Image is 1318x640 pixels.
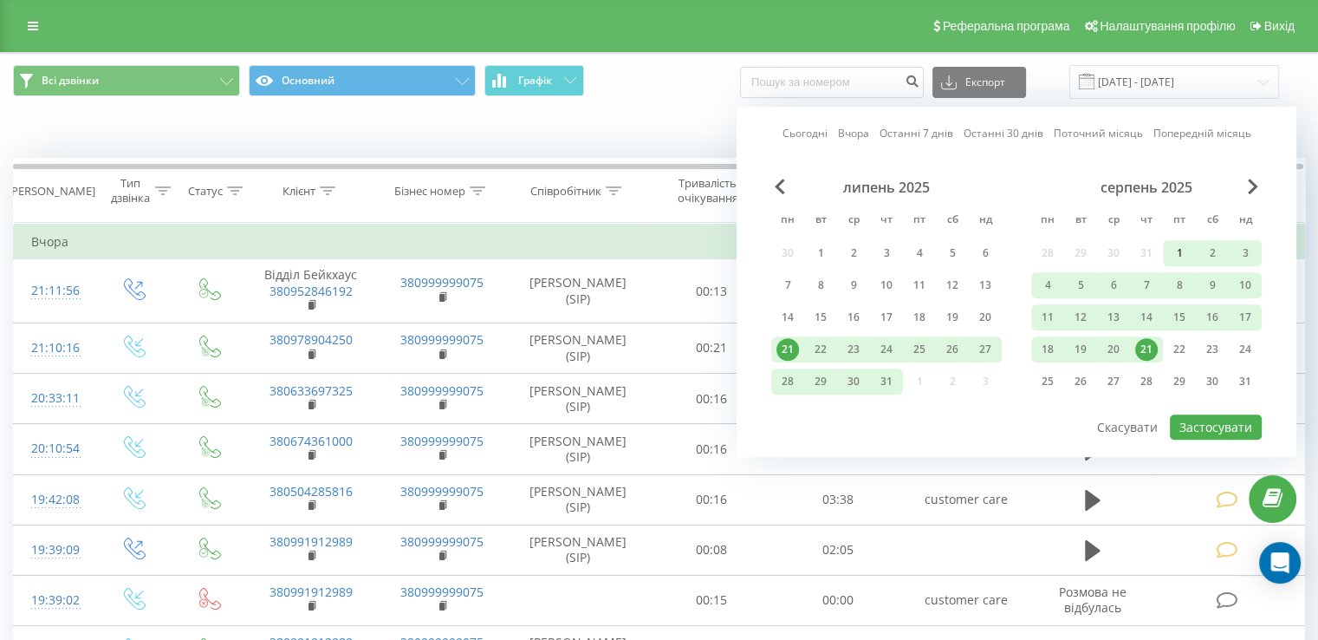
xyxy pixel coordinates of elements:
[1064,336,1097,362] div: вт 19 серп 2025 р.
[1064,304,1097,330] div: вт 12 серп 2025 р.
[809,370,832,393] div: 29
[1097,336,1130,362] div: ср 20 серп 2025 р.
[908,274,931,297] div: 11
[939,208,965,234] abbr: субота
[400,331,484,348] a: 380999999075
[649,474,775,525] td: 00:16
[837,272,870,298] div: ср 9 лип 2025 р.
[1196,272,1229,298] div: сб 9 серп 2025 р.
[974,306,997,329] div: 20
[508,525,649,575] td: [PERSON_NAME] (SIP)
[870,369,903,395] div: чт 31 лип 2025 р.
[1097,272,1130,298] div: ср 6 серп 2025 р.
[42,74,99,88] span: Всі дзвінки
[400,584,484,600] a: 380999999075
[1201,370,1224,393] div: 30
[1100,208,1126,234] abbr: середа
[1088,415,1167,440] button: Скасувати
[1102,338,1125,361] div: 20
[740,67,924,98] input: Пошук за номером
[875,242,898,264] div: 3
[804,369,837,395] div: вт 29 лип 2025 р.
[1163,272,1196,298] div: пт 8 серп 2025 р.
[804,240,837,266] div: вт 1 лип 2025 р.
[1036,306,1059,329] div: 11
[1229,240,1262,266] div: нд 3 серп 2025 р.
[109,176,150,206] div: Тип дзвінка
[1229,272,1262,298] div: нд 10 серп 2025 р.
[1264,19,1295,33] span: Вихід
[1102,274,1125,297] div: 6
[269,533,353,550] a: 380991912989
[269,433,353,449] a: 380674361000
[964,126,1043,142] a: Останні 30 днів
[808,208,834,234] abbr: вівторок
[972,208,998,234] abbr: неділя
[842,338,865,361] div: 23
[31,432,77,466] div: 20:10:54
[842,274,865,297] div: 9
[1133,208,1159,234] abbr: четвер
[1166,208,1192,234] abbr: п’ятниця
[1163,304,1196,330] div: пт 15 серп 2025 р.
[875,306,898,329] div: 17
[870,304,903,330] div: чт 17 лип 2025 р.
[1201,338,1224,361] div: 23
[1168,370,1191,393] div: 29
[1135,370,1158,393] div: 28
[1102,370,1125,393] div: 27
[1168,338,1191,361] div: 22
[875,370,898,393] div: 31
[1201,306,1224,329] div: 16
[908,338,931,361] div: 25
[969,240,1002,266] div: нд 6 лип 2025 р.
[771,336,804,362] div: пн 21 лип 2025 р.
[1130,369,1163,395] div: чт 28 серп 2025 р.
[903,240,936,266] div: пт 4 лип 2025 р.
[649,424,775,474] td: 00:16
[941,338,964,361] div: 26
[1035,208,1061,234] abbr: понеділок
[649,259,775,323] td: 00:13
[771,272,804,298] div: пн 7 лип 2025 р.
[842,306,865,329] div: 16
[809,274,832,297] div: 8
[1036,274,1059,297] div: 4
[1097,304,1130,330] div: ср 13 серп 2025 р.
[269,283,353,299] a: 380952846192
[1130,304,1163,330] div: чт 14 серп 2025 р.
[1163,240,1196,266] div: пт 1 серп 2025 р.
[903,272,936,298] div: пт 11 лип 2025 р.
[1100,19,1235,33] span: Налаштування профілю
[776,306,799,329] div: 14
[941,274,964,297] div: 12
[31,483,77,517] div: 19:42:08
[941,242,964,264] div: 5
[14,225,1305,259] td: Вчора
[1234,370,1256,393] div: 31
[974,338,997,361] div: 27
[1201,242,1224,264] div: 2
[804,304,837,330] div: вт 15 лип 2025 р.
[969,272,1002,298] div: нд 13 лип 2025 р.
[1234,338,1256,361] div: 24
[842,242,865,264] div: 2
[775,208,801,234] abbr: понеділок
[1163,369,1196,395] div: пт 29 серп 2025 р.
[1196,304,1229,330] div: сб 16 серп 2025 р.
[8,184,95,199] div: [PERSON_NAME]
[1232,208,1258,234] abbr: неділя
[974,242,997,264] div: 6
[508,259,649,323] td: [PERSON_NAME] (SIP)
[245,259,376,323] td: Відділ Бейкхаус
[804,272,837,298] div: вт 8 лип 2025 р.
[775,179,785,194] span: Previous Month
[249,65,476,96] button: Основний
[1036,338,1059,361] div: 18
[837,304,870,330] div: ср 16 лип 2025 р.
[837,336,870,362] div: ср 23 лип 2025 р.
[903,336,936,362] div: пт 25 лип 2025 р.
[1153,126,1251,142] a: Попередній місяць
[838,126,869,142] a: Вчора
[1130,336,1163,362] div: чт 21 серп 2025 р.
